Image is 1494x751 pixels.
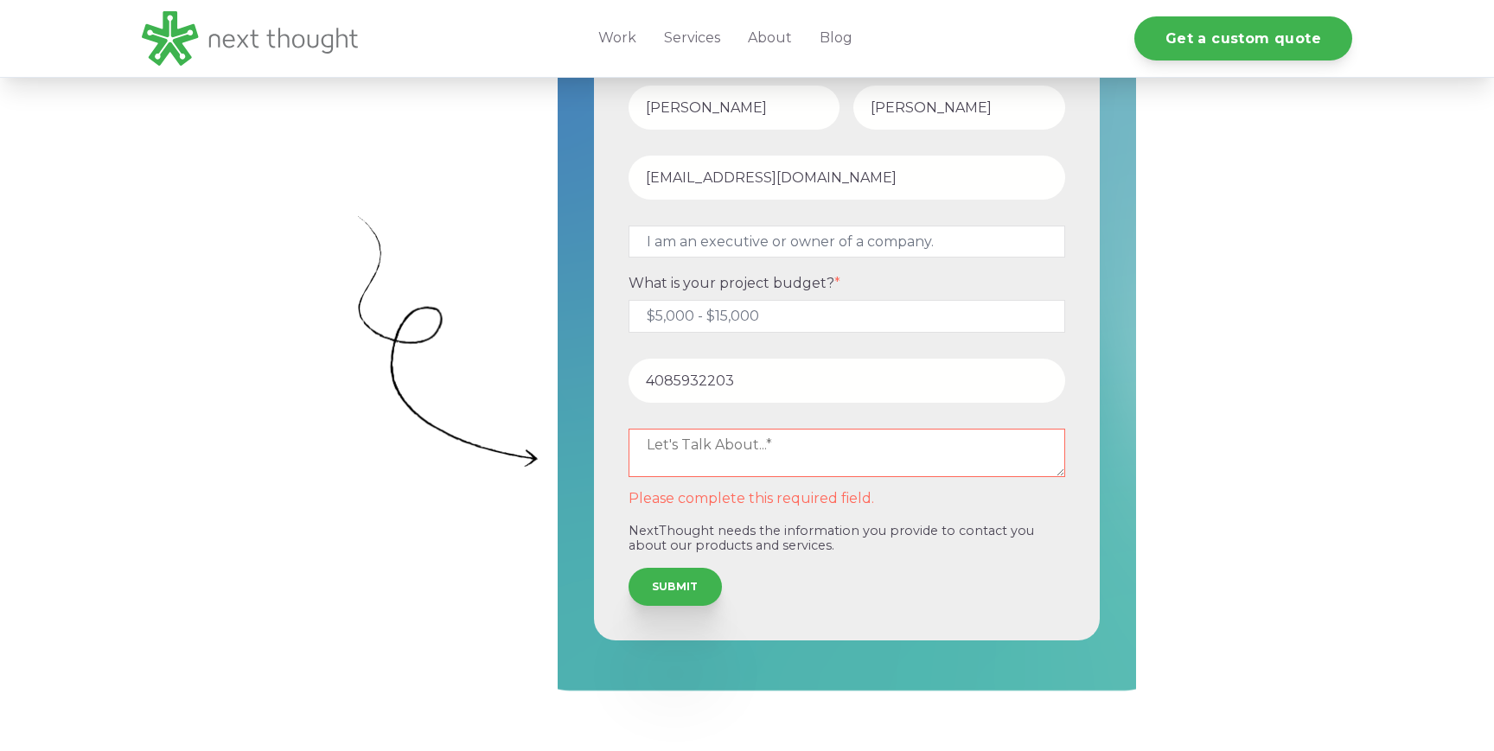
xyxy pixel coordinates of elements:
[629,359,1065,403] input: Phone number*
[1134,16,1352,60] a: Get a custom quote
[853,86,1065,130] input: Last Name*
[629,275,834,291] span: What is your project budget?
[629,86,840,130] input: First Name*
[629,491,1065,506] label: Please complete this required field.
[142,11,358,66] img: LG - NextThought Logo
[358,216,538,467] img: Big curly arrow
[629,156,1065,200] input: Email Address*
[629,568,722,606] input: SUBMIT
[629,524,1065,554] p: NextThought needs the information you provide to contact you about our products and services.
